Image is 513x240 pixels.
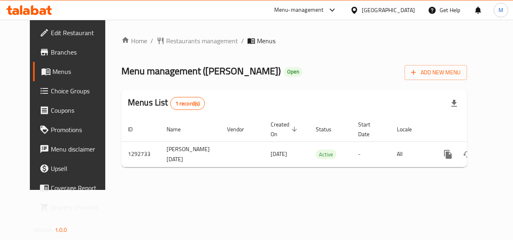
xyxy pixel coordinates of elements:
span: M [498,6,503,15]
span: Created On [271,120,300,139]
div: Active [316,149,336,159]
a: Coverage Report [33,178,115,198]
td: All [390,141,432,167]
span: Restaurants management [166,36,238,46]
div: Total records count [170,97,205,110]
a: Coupons [33,101,115,120]
span: Branches [51,47,109,57]
a: Promotions [33,120,115,139]
span: Vendor [227,124,254,134]
span: Version: [34,225,54,235]
a: Branches [33,42,115,62]
div: Open [284,67,302,77]
span: Menus [52,67,109,76]
span: Coverage Report [51,183,109,193]
span: Menus [257,36,275,46]
td: [PERSON_NAME] [DATE] [160,141,221,167]
span: 1.0.0 [55,225,67,235]
span: Menu management ( [PERSON_NAME] ) [121,62,281,80]
span: Name [167,124,191,134]
a: Menu disclaimer [33,139,115,159]
a: Home [121,36,147,46]
span: Active [316,150,336,159]
button: Change Status [458,145,477,164]
span: Start Date [358,120,381,139]
li: / [150,36,153,46]
a: Grocery Checklist [33,198,115,217]
div: [GEOGRAPHIC_DATA] [362,6,415,15]
span: Add New Menu [411,67,461,78]
div: Export file [444,94,464,113]
span: Menu disclaimer [51,144,109,154]
span: ID [128,124,143,134]
a: Edit Restaurant [33,23,115,42]
span: Choice Groups [51,86,109,96]
td: 1292733 [121,141,160,167]
a: Restaurants management [156,36,238,46]
a: Choice Groups [33,81,115,101]
li: / [241,36,244,46]
a: Menus [33,62,115,81]
span: Status [316,124,342,134]
td: - [352,141,390,167]
span: Coupons [51,105,109,115]
a: Upsell [33,159,115,178]
span: Locale [397,124,422,134]
nav: breadcrumb [121,36,467,46]
span: Open [284,68,302,75]
span: Grocery Checklist [51,202,109,212]
span: Upsell [51,164,109,173]
button: Add New Menu [405,65,467,80]
span: Promotions [51,125,109,135]
div: Menu-management [274,5,324,15]
h2: Menus List [128,97,205,110]
button: more [438,145,458,164]
span: Edit Restaurant [51,28,109,38]
span: [DATE] [271,149,287,159]
span: 1 record(s) [171,100,205,107]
